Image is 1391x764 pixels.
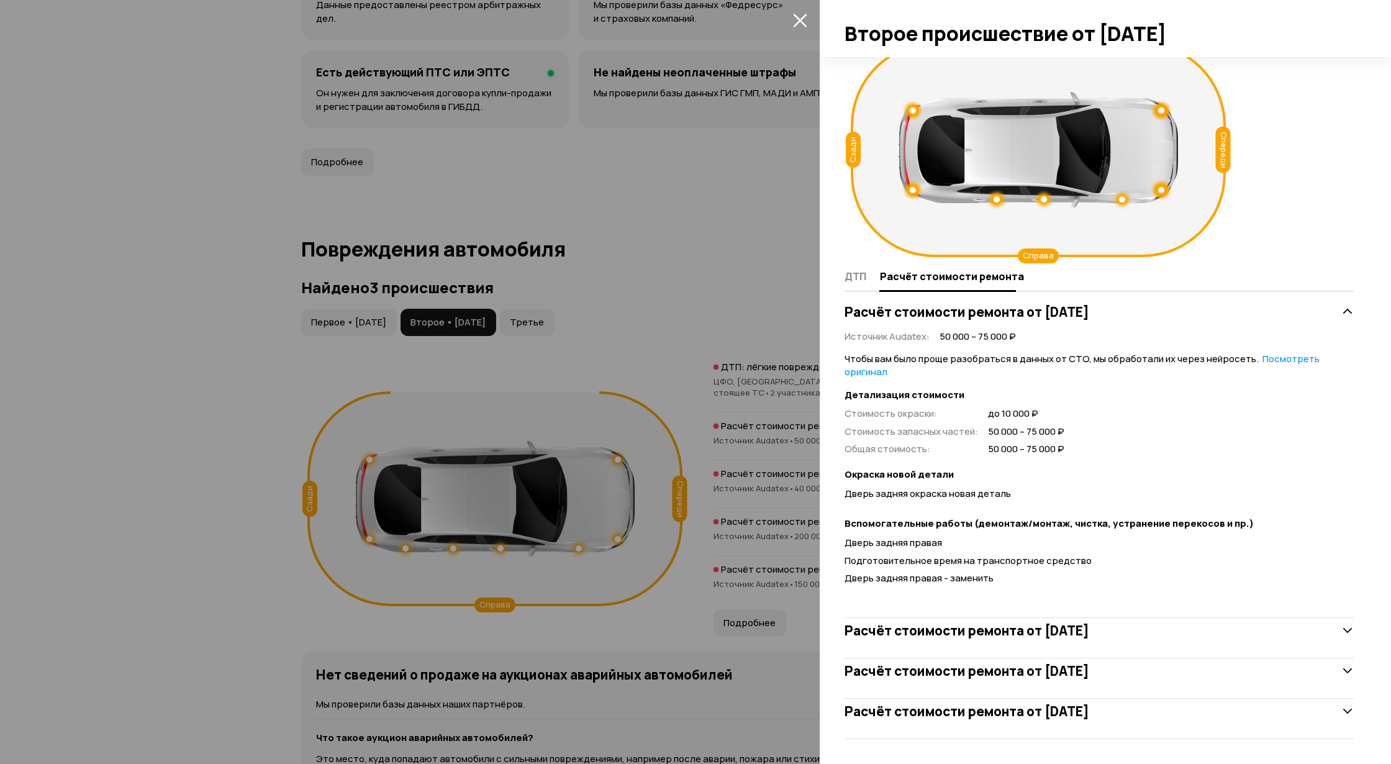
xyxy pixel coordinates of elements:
[845,663,1089,679] h3: Расчёт стоимости ремонта от [DATE]
[790,10,810,30] button: закрыть
[845,442,930,455] span: Общая стоимость :
[845,487,1011,500] span: Дверь задняя окраска новая деталь
[845,330,930,343] span: Источник Audatex :
[845,468,1354,481] strong: Окраска новой детали
[988,407,1064,421] span: до 10 000 ₽
[845,389,1354,402] strong: Детализация стоимости
[1216,127,1231,173] div: Спереди
[845,304,1089,320] h3: Расчёт стоимости ремонта от [DATE]
[880,270,1024,283] span: Расчёт стоимости ремонта
[845,425,978,438] span: Стоимость запасных частей :
[845,554,1092,567] span: Подготовительное время на транспортное средство
[845,352,1320,378] span: Чтобы вам было проще разобраться в данных от СТО, мы обработали их через нейросеть.
[845,352,1320,378] a: Посмотреть оригинал
[845,517,1354,530] strong: Вспомогательные работы (демонтаж/монтаж, чистка, устранение перекосов и пр.)
[940,330,1016,343] span: 50 000 – 75 000 ₽
[1018,248,1059,263] div: Справа
[845,407,937,420] span: Стоимость окраски :
[845,270,866,283] span: ДТП
[988,425,1064,439] span: 50 000 – 75 000 ₽
[845,571,994,584] span: Дверь задняя правая - заменить
[846,132,861,168] div: Сзади
[988,443,1064,456] span: 50 000 – 75 000 ₽
[845,536,942,549] span: Дверь задняя правая
[845,703,1089,719] h3: Расчёт стоимости ремонта от [DATE]
[845,622,1089,639] h3: Расчёт стоимости ремонта от [DATE]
